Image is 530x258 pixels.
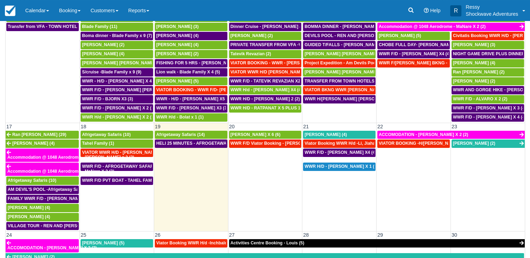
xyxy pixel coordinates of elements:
span: WWR H/[PERSON_NAME] [PERSON_NAME] X 4 (4) [304,96,408,101]
span: 23 [451,124,458,129]
span: VIATOR BOOKING - WWR - [PERSON_NAME] 2 (2) [230,60,333,65]
span: Boma dinner - Blade Family x 9 (7) [82,33,152,38]
a: S/cruise -Blade Family x 9 (9) [81,68,153,77]
span: WWR F/D - [PERSON_NAME] X4 (4) [304,150,376,155]
span: [PERSON_NAME] (2) [82,42,124,47]
a: Ran [PERSON_NAME] (29) [6,131,79,139]
span: [PERSON_NAME] (5) [379,33,421,38]
span: 22 [377,124,384,129]
a: Project Expedition - Am Devils Pool- [PERSON_NAME] X 2 (2) [303,59,376,67]
span: WWR F/D - [PERSON_NAME] X4 (4) [379,51,450,56]
span: PRIVATE TRANSFER FROM VFA -V FSL - [PERSON_NAME] AND [PERSON_NAME] X4 (4) [230,42,411,47]
a: [PERSON_NAME] X 6 (6) [229,131,302,139]
span: [PERSON_NAME] (5) [82,241,124,245]
a: Afrigetaway Safaris (14) [155,131,227,139]
a: [PERSON_NAME] (4) [303,131,376,139]
span: [PERSON_NAME] (4) [82,51,124,56]
a: WWR - H/D - [PERSON_NAME] X5 (5) [155,95,227,103]
div: R [450,5,461,16]
a: [PERSON_NAME] (4) [452,59,524,67]
a: VILLAGE TOUR - REN AND [PERSON_NAME] X4 (4) [6,222,79,230]
span: WWR H/D - RATPANAT X 5 PLUS 1 (5) [230,106,307,110]
span: VIATOR BKNG WWR [PERSON_NAME] 2 (1) [304,87,393,92]
a: [PERSON_NAME] (2) [452,139,525,148]
a: VIATOR BKNG WWR [PERSON_NAME] 2 (1) [303,86,376,94]
a: [PERSON_NAME] (2) [452,77,524,86]
span: VIATOR BOOKING -H/[PERSON_NAME] X 4 (4) [379,141,473,146]
a: VIATOR WWR H/D [PERSON_NAME] 1 (1) [229,68,302,77]
span: [PERSON_NAME] (4) [12,141,55,146]
a: [PERSON_NAME] (5) [155,77,227,86]
a: WWR H/D - RATPANAT X 5 PLUS 1 (5) [229,104,302,113]
a: WWR H/d - [PERSON_NAME] X4 (4) [229,86,302,94]
a: WWR F/D Viator Booking - [PERSON_NAME] X1 (1) [229,139,302,148]
span: [PERSON_NAME] (2) [453,79,495,84]
a: Transfer from VFA - TOWN HOTELS - [PERSON_NAME] [PERSON_NAME] X 2 (1) [6,23,79,31]
a: [PERSON_NAME] [PERSON_NAME] (9) [303,68,376,77]
a: Viator Booking WWR H/d -Inchbald [PERSON_NAME] X 4 (4) [155,239,227,248]
span: [PERSON_NAME] [PERSON_NAME] (2) [304,51,384,56]
a: [PERSON_NAME] (4) [6,213,79,221]
span: HELI 25 MINUTES - AFROGETAWAY SAFARIS X5 (5) [156,141,261,146]
a: WWR F/D - [PERSON_NAME] X3 (3) [155,104,227,113]
span: 21 [302,124,309,129]
span: TRANSFER FROM TOWN HOTELS TO VFA - [PERSON_NAME] [PERSON_NAME] X2 (2) [304,79,481,84]
span: [PERSON_NAME] (5) [156,79,199,84]
span: [PERSON_NAME] (3) [156,24,199,29]
a: WWR F/D - TATEVIK REVAZIAN X2 (2) [229,77,302,86]
a: WWR F/D - AFROGETAWAY SAFARIS X5 (5) [81,163,153,171]
span: [PERSON_NAME] (4) [156,42,199,47]
span: Accommodation @ 1048 Aerodrome - MaNare X 2 (2) [7,169,114,174]
span: WWR F/D - [PERSON_NAME] [PERSON_NAME] X1 (1) [82,87,191,92]
a: Blade Family (11) [81,23,153,31]
span: WWR F/D PVT BOAT - TAHEL FAMILY x 5 (1) [82,178,172,183]
a: WWR F/D - BJORN X3 (3) [81,95,153,103]
span: S/cruise -Blade Family x 9 (9) [82,70,141,74]
a: Viator Booking WWR H/d -Li, Jiahao X 2 (2) [303,139,376,148]
span: FISHING FOR 5 HRS - [PERSON_NAME] X 2 (2) [156,60,252,65]
span: WWR F/D - [PERSON_NAME] X 2 (2) [82,106,155,110]
p: Ressy [466,3,518,10]
span: 28 [302,232,309,238]
span: WWR H/d - Bolat x 1 (1) [156,115,204,120]
span: [PERSON_NAME] (2) [453,141,495,146]
span: WWR H/d - [PERSON_NAME] X 2 (2) [82,115,155,120]
a: [PERSON_NAME] (4) [6,204,79,212]
a: Accommodation @ 1048 Aerodrome - [PERSON_NAME] x 2 (2) [6,149,79,162]
span: FAMILY WWR F/D - [PERSON_NAME] X4 (4) [8,196,96,201]
span: [PERSON_NAME] (4) [8,214,50,219]
span: WWR F/D Viator Booking - [PERSON_NAME] X1 (1) [230,141,334,146]
span: WWR F/D - [PERSON_NAME] X3 (3) [156,106,228,110]
a: DEVILS POOL - REN AND [PERSON_NAME] X4 (4) [303,32,376,40]
a: Activities Centre Booking - Louis (5) [229,239,525,248]
span: WWR H/D - [PERSON_NAME] X 1 (1) [304,164,378,169]
span: WWR F/D - [PERSON_NAME] X 4 (4) [453,115,526,120]
a: [PERSON_NAME] (4) [155,41,227,49]
span: CHOBE FULL DAY- [PERSON_NAME] AND [PERSON_NAME] X4 (4) [379,42,515,47]
span: Tatevik Revazian (2) [230,51,271,56]
span: 25 [80,232,87,238]
span: WWR F/D - BJORN X3 (3) [82,96,133,101]
span: [PERSON_NAME] [PERSON_NAME] (5) [82,60,161,65]
a: [PERSON_NAME] [PERSON_NAME] (5) [81,59,153,67]
a: WWR H/D - [PERSON_NAME] 2 (2) [229,95,302,103]
a: WWR F/D - [PERSON_NAME] X4 (4) [303,149,376,157]
p: Shockwave Adventures [466,10,518,17]
a: [PERSON_NAME] [PERSON_NAME] (2) [303,50,376,58]
span: Afrigetaway Safaris (10) [8,178,56,183]
a: ACCOMODATION - [PERSON_NAME] X 2 (2) [6,239,79,252]
a: VIATOR BOOKING - WWR - [PERSON_NAME] 2 (2) [229,59,302,67]
span: 26 [154,232,161,238]
a: TRANSFER FROM TOWN HOTELS TO VFA - [PERSON_NAME] [PERSON_NAME] X2 (2) [303,77,376,86]
span: GUIDED T/FALLS - [PERSON_NAME] AND [PERSON_NAME] X4 (4) [304,42,440,47]
span: WWR H/d - [PERSON_NAME] X4 (4) [230,87,302,92]
span: 30 [451,232,458,238]
span: VIATOR BOOKING - WWR F/D- [PERSON_NAME] 2 (2) [156,87,266,92]
a: WWR - H/D - [PERSON_NAME] X 4 (4) [81,77,153,86]
span: Ran [PERSON_NAME] (29) [12,132,66,137]
span: Lion walk - Blade Family X 4 (5) [156,70,220,74]
a: Civitatis Booking WWR H/D - [PERSON_NAME] [PERSON_NAME] X4 (4) [452,32,524,40]
a: WWR H/d - Bolat x 1 (1) [155,113,227,122]
a: HELI 25 MINUTES - AFROGETAWAY SAFARIS X5 (5) [155,139,227,148]
span: Accommodation @ 1048 Aerodrome - [PERSON_NAME] x 2 (2) [7,155,134,160]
